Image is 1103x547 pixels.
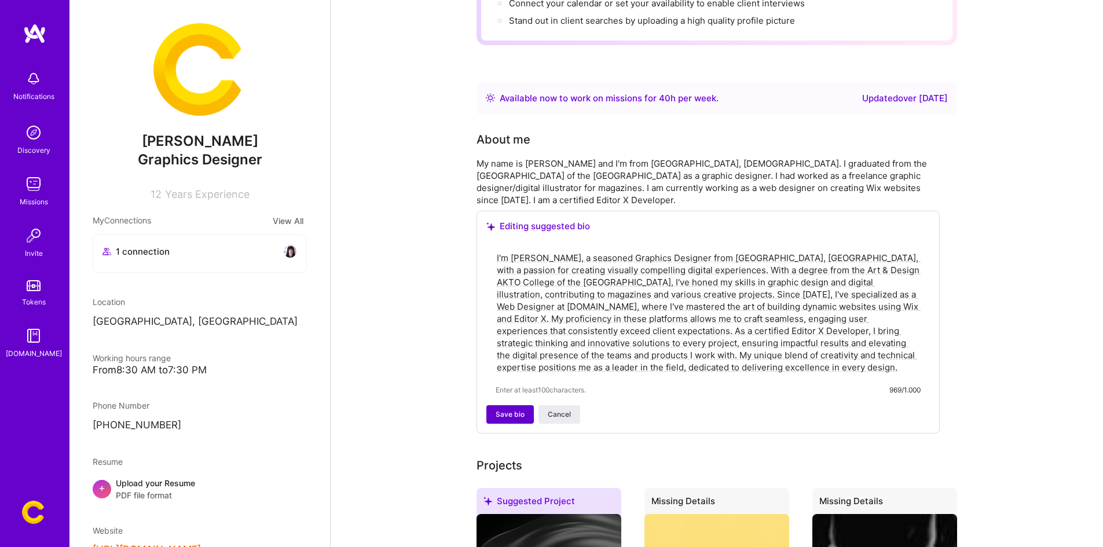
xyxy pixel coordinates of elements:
span: Save bio [496,409,525,420]
button: View All [269,214,307,227]
span: Cancel [548,409,571,420]
div: Editing suggested bio [486,221,930,232]
div: [DOMAIN_NAME] [6,347,62,359]
textarea: I'm [PERSON_NAME], a seasoned Graphics Designer from [GEOGRAPHIC_DATA], [GEOGRAPHIC_DATA], with a... [496,251,921,375]
span: [PERSON_NAME] [93,133,307,150]
span: Website [93,526,123,535]
div: Discovery [17,144,50,156]
div: Projects [477,457,522,474]
div: Missing Details [812,488,957,519]
img: User Avatar [153,23,246,116]
div: Upload your Resume [116,477,195,501]
div: Invite [25,247,43,259]
p: [PHONE_NUMBER] [93,418,307,432]
img: logo [23,23,46,44]
span: Graphics Designer [138,151,262,168]
div: Missing Details [644,488,789,519]
i: icon SuggestedTeams [483,497,492,505]
p: [GEOGRAPHIC_DATA], [GEOGRAPHIC_DATA] [93,315,307,329]
span: 40 [659,93,670,104]
span: Enter at least 100 characters. [496,384,586,396]
img: teamwork [22,172,45,196]
span: Phone Number [93,401,149,410]
img: avatar [283,244,297,258]
div: Location [93,296,307,308]
img: Availability [486,93,495,102]
img: bell [22,67,45,90]
div: Tokens [22,296,46,308]
div: My name is [PERSON_NAME] and I'm from [GEOGRAPHIC_DATA], [DEMOGRAPHIC_DATA]. I graduated from the... [477,157,940,206]
span: Working hours range [93,353,171,363]
i: icon Collaborator [102,247,111,256]
span: PDF file format [116,489,195,501]
div: Notifications [13,90,54,102]
span: My Connections [93,214,151,227]
div: 969/1.000 [889,384,921,396]
span: 12 [151,188,162,200]
div: Missions [20,196,48,208]
span: 1 connection [116,245,170,258]
span: + [98,482,105,494]
i: icon SuggestedTeams [486,222,495,231]
img: discovery [22,121,45,144]
span: Resume [93,457,123,467]
div: Updated over [DATE] [862,91,948,105]
img: User Avatar [22,501,45,524]
img: Invite [22,224,45,247]
span: Years Experience [165,188,250,200]
div: About me [477,131,530,148]
div: Suggested Project [477,488,621,519]
img: tokens [27,280,41,291]
div: From 8:30 AM to 7:30 PM [93,364,307,376]
div: Stand out in client searches by uploading a high quality profile picture [509,14,795,27]
div: Available now to work on missions for h per week . [500,91,719,105]
img: guide book [22,324,45,347]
